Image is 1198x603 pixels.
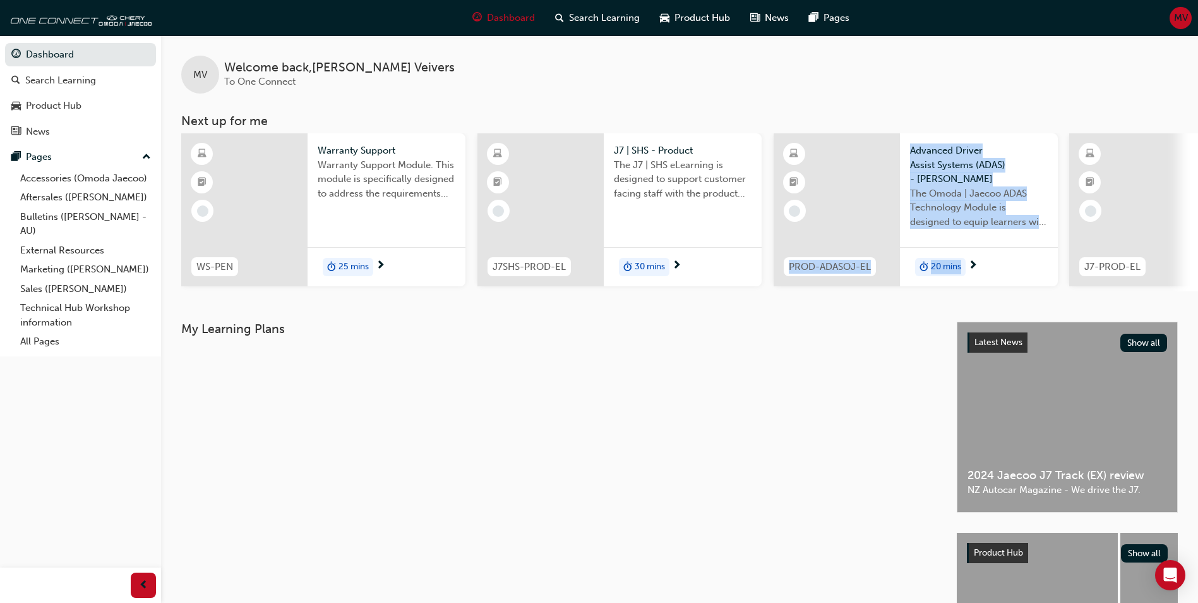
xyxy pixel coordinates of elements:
[487,11,535,25] span: Dashboard
[26,99,81,113] div: Product Hub
[327,259,336,276] span: duration-icon
[196,260,233,274] span: WS-PEN
[5,43,156,66] a: Dashboard
[1086,146,1094,162] span: learningResourceType_ELEARNING-icon
[193,68,207,82] span: MV
[11,75,20,87] span: search-icon
[1170,7,1192,29] button: MV
[1155,560,1185,590] div: Open Intercom Messenger
[555,10,564,26] span: search-icon
[11,152,21,163] span: pages-icon
[789,205,800,217] span: learningRecordVerb_NONE-icon
[910,143,1048,186] span: Advanced Driver Assist Systems (ADAS) - [PERSON_NAME]
[142,149,151,166] span: up-icon
[674,11,730,25] span: Product Hub
[623,259,632,276] span: duration-icon
[967,483,1167,497] span: NZ Autocar Magazine - We drive the J7.
[15,298,156,332] a: Technical Hub Workshop information
[967,468,1167,483] span: 2024 Jaecoo J7 Track (EX) review
[614,158,752,201] span: The J7 | SHS eLearning is designed to support customer facing staff with the product and sales in...
[318,158,455,201] span: Warranty Support Module. This module is specifically designed to address the requirements and pro...
[774,133,1058,286] a: PROD-ADASOJ-ELAdvanced Driver Assist Systems (ADAS) - [PERSON_NAME]The Omoda | Jaecoo ADAS Techno...
[765,11,789,25] span: News
[5,69,156,92] a: Search Learning
[11,49,21,61] span: guage-icon
[15,332,156,351] a: All Pages
[5,120,156,143] a: News
[224,61,455,75] span: Welcome back , [PERSON_NAME] Veivers
[740,5,799,31] a: news-iconNews
[789,174,798,191] span: booktick-icon
[198,174,207,191] span: booktick-icon
[799,5,860,31] a: pages-iconPages
[181,322,937,336] h3: My Learning Plans
[5,94,156,118] a: Product Hub
[11,100,21,112] span: car-icon
[5,40,156,145] button: DashboardSearch LearningProduct HubNews
[931,260,961,274] span: 20 mins
[650,5,740,31] a: car-iconProduct Hub
[1086,174,1094,191] span: booktick-icon
[15,207,156,241] a: Bulletins ([PERSON_NAME] - AU)
[1085,205,1096,217] span: learningRecordVerb_NONE-icon
[15,279,156,299] a: Sales ([PERSON_NAME])
[338,260,369,274] span: 25 mins
[15,188,156,207] a: Aftersales ([PERSON_NAME])
[910,186,1048,229] span: The Omoda | Jaecoo ADAS Technology Module is designed to equip learners with essential knowledge ...
[5,145,156,169] button: Pages
[967,332,1167,353] a: Latest NewsShow all
[25,73,96,88] div: Search Learning
[493,146,502,162] span: learningResourceType_ELEARNING-icon
[968,260,978,272] span: next-icon
[545,5,650,31] a: search-iconSearch Learning
[974,337,1022,348] span: Latest News
[15,169,156,188] a: Accessories (Omoda Jaecoo)
[660,10,669,26] span: car-icon
[318,143,455,158] span: Warranty Support
[198,146,207,162] span: learningResourceType_ELEARNING-icon
[672,260,681,272] span: next-icon
[957,322,1178,513] a: Latest NewsShow all2024 Jaecoo J7 Track (EX) reviewNZ Autocar Magazine - We drive the J7.
[1120,334,1168,352] button: Show all
[181,133,465,286] a: WS-PENWarranty SupportWarranty Support Module. This module is specifically designed to address th...
[15,260,156,279] a: Marketing ([PERSON_NAME])
[139,578,148,594] span: prev-icon
[493,174,502,191] span: booktick-icon
[614,143,752,158] span: J7 | SHS - Product
[789,146,798,162] span: learningResourceType_ELEARNING-icon
[493,205,504,217] span: learningRecordVerb_NONE-icon
[26,150,52,164] div: Pages
[789,260,871,274] span: PROD-ADASOJ-EL
[967,543,1168,563] a: Product HubShow all
[472,10,482,26] span: guage-icon
[1174,11,1188,25] span: MV
[462,5,545,31] a: guage-iconDashboard
[6,5,152,30] img: oneconnect
[224,76,296,87] span: To One Connect
[750,10,760,26] span: news-icon
[919,259,928,276] span: duration-icon
[1084,260,1141,274] span: J7-PROD-EL
[11,126,21,138] span: news-icon
[635,260,665,274] span: 30 mins
[1121,544,1168,563] button: Show all
[569,11,640,25] span: Search Learning
[809,10,818,26] span: pages-icon
[161,114,1198,128] h3: Next up for me
[477,133,762,286] a: J7SHS-PROD-ELJ7 | SHS - ProductThe J7 | SHS eLearning is designed to support customer facing staf...
[197,205,208,217] span: learningRecordVerb_NONE-icon
[493,260,566,274] span: J7SHS-PROD-EL
[26,125,50,139] div: News
[15,241,156,260] a: External Resources
[376,260,385,272] span: next-icon
[824,11,849,25] span: Pages
[974,547,1023,558] span: Product Hub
